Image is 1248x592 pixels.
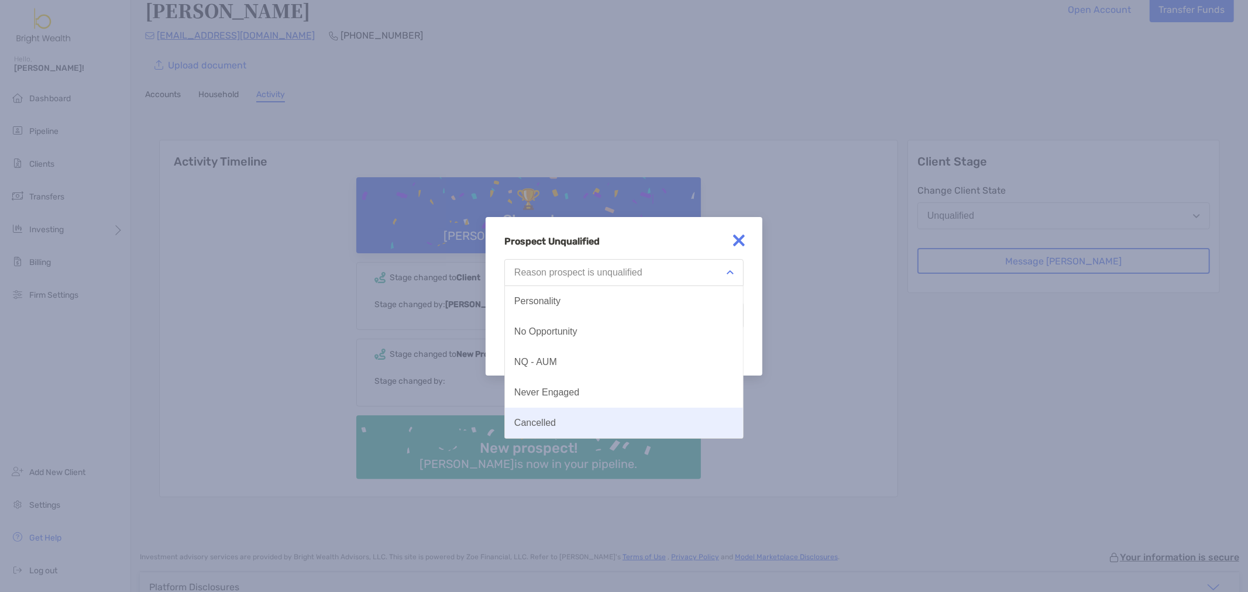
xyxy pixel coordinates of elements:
[504,236,744,247] h4: Prospect Unqualified
[504,259,744,286] button: Reason prospect is unqualified
[514,296,561,307] div: Personality
[505,377,743,408] button: Never Engaged
[514,387,579,398] div: Never Engaged
[505,347,743,377] button: NQ - AUM
[727,229,751,252] img: close modal icon
[505,408,743,438] button: Cancelled
[505,286,743,316] button: Personality
[727,270,734,274] img: Open dropdown arrow
[514,357,557,367] div: NQ - AUM
[505,316,743,347] button: No Opportunity
[514,326,577,337] div: No Opportunity
[514,267,642,278] div: Reason prospect is unqualified
[514,418,556,428] div: Cancelled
